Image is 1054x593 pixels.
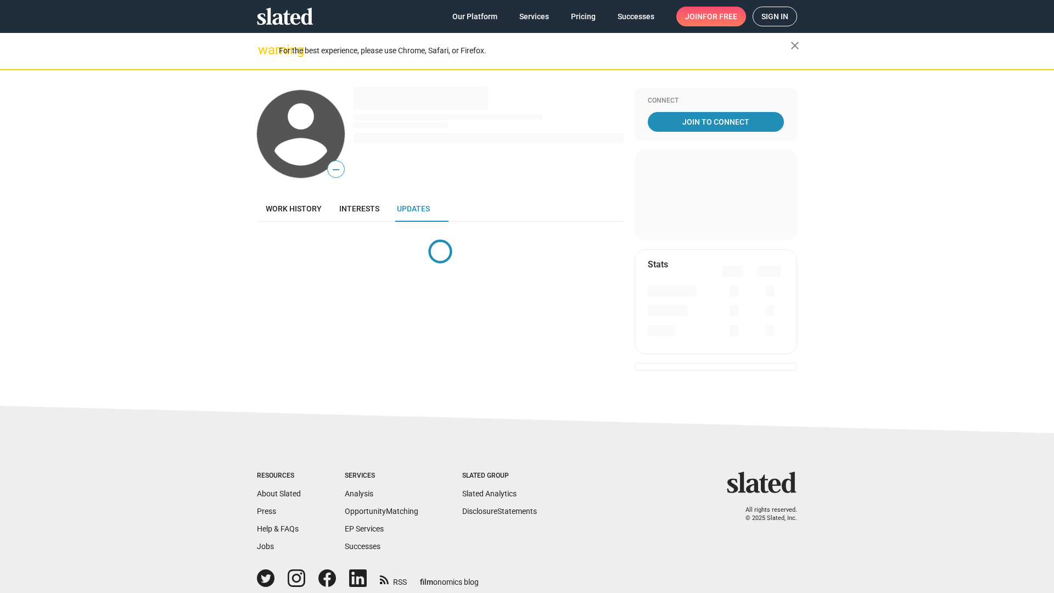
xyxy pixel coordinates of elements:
a: Interests [330,195,388,222]
a: Successes [345,542,380,551]
span: Work history [266,204,322,213]
span: Sign in [761,7,788,26]
a: DisclosureStatements [462,507,537,516]
span: Join [685,7,737,26]
a: Press [257,507,276,516]
a: Work history [257,195,330,222]
a: Pricing [562,7,604,26]
a: Help & FAQs [257,524,299,533]
mat-icon: warning [258,43,271,57]
div: Services [345,472,418,480]
a: Successes [609,7,663,26]
span: Interests [339,204,379,213]
a: Join To Connect [648,112,784,132]
span: Our Platform [452,7,497,26]
a: OpportunityMatching [345,507,418,516]
span: Pricing [571,7,596,26]
a: Sign in [753,7,797,26]
span: Services [519,7,549,26]
span: film [420,578,433,586]
div: For the best experience, please use Chrome, Safari, or Firefox. [279,43,790,58]
div: Resources [257,472,301,480]
a: RSS [380,570,407,588]
a: Joinfor free [676,7,746,26]
span: Successes [618,7,654,26]
span: for free [703,7,737,26]
a: Our Platform [444,7,506,26]
div: Slated Group [462,472,537,480]
a: Jobs [257,542,274,551]
a: Analysis [345,489,373,498]
mat-icon: close [788,39,801,52]
div: Connect [648,97,784,105]
span: — [328,163,344,177]
a: Services [511,7,558,26]
p: All rights reserved. © 2025 Slated, Inc. [734,506,797,522]
a: Slated Analytics [462,489,517,498]
mat-card-title: Stats [648,259,668,270]
a: filmonomics blog [420,568,479,588]
span: Updates [397,204,430,213]
span: Join To Connect [650,112,782,132]
a: Updates [388,195,439,222]
a: EP Services [345,524,384,533]
a: About Slated [257,489,301,498]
